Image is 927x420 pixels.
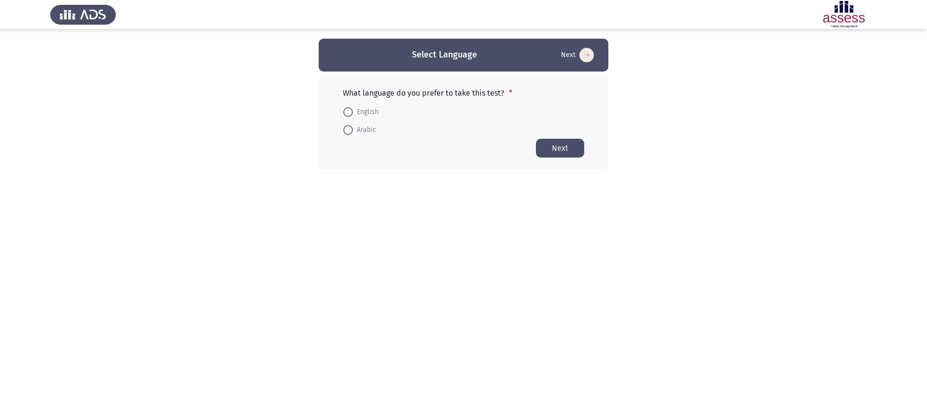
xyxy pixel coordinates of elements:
p: What language do you prefer to take this test? [343,88,584,98]
h3: Select Language [412,49,477,61]
span: English [353,106,379,118]
img: Assess Talent Management logo [50,1,116,28]
button: Start assessment [558,47,597,63]
img: Assessment logo of Leadership Styles - THL [811,1,877,28]
button: Start assessment [536,139,584,158]
span: Arabic [353,124,376,136]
